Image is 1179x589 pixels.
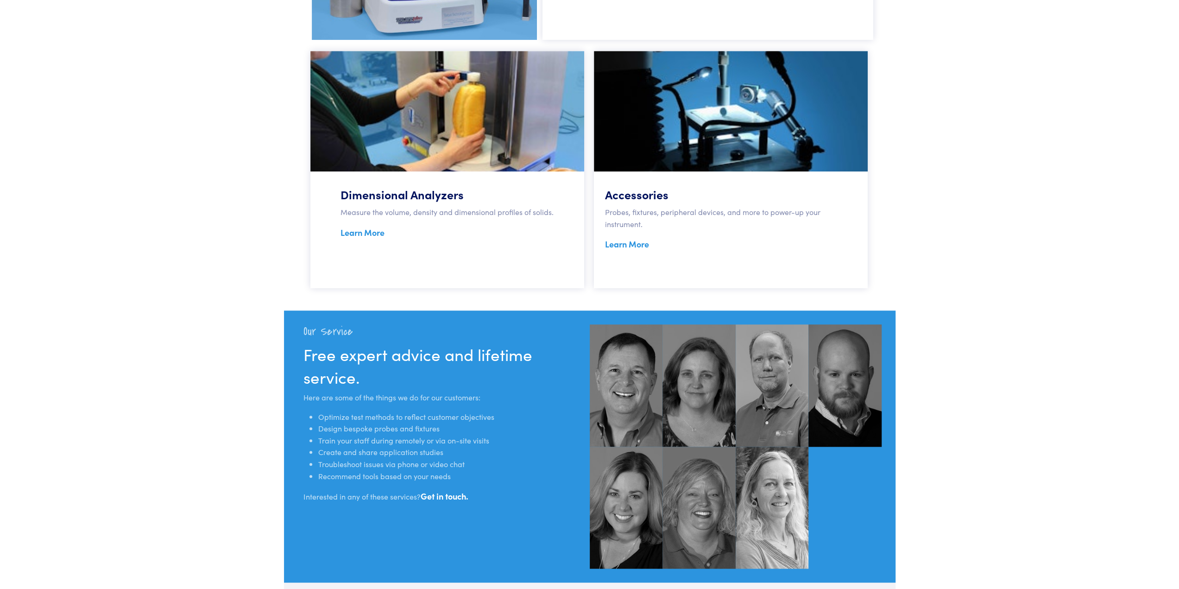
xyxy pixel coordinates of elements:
a: Learn More [605,238,649,250]
p: Here are some of the things we do for our customers: [303,392,584,404]
a: Get in touch. [421,490,468,502]
h2: Our Service [303,324,584,339]
img: misti-toro.jpg [662,447,736,569]
li: Optimize test methods to reflect customer objectives [318,411,584,423]
a: Learn More [340,227,385,238]
p: Probes, fixtures, peripheral devices, and more to power-up your instrument. [605,206,857,230]
img: marc-johnson.jpg [590,324,663,447]
p: Interested in any of these services? [303,489,584,503]
h5: Dimensional Analyzers [340,186,554,203]
h3: Free expert advice and lifetime service. [303,342,584,388]
img: david-larson.jpg [736,324,809,447]
li: Create and share application studies [318,446,584,458]
img: video-capture-system-lighting-tablet-2.jpg [594,51,868,171]
li: Design bespoke probes and fixtures [318,423,584,435]
p: Measure the volume, density and dimensional profiles of solids. [340,206,554,218]
img: sarah-nickerson.jpg [662,324,736,447]
li: Recommend tools based on your needs [318,470,584,482]
img: volscan-demo-2.jpg [310,51,584,171]
img: jeanne-held.jpg [590,447,663,569]
h5: Accessories [605,186,857,203]
img: tracy-yates-phd.jpg [736,447,809,569]
img: ben-senning.jpg [808,324,882,447]
li: Train your staff during remotely or via on-site visits [318,435,584,447]
li: Troubleshoot issues via phone or video chat [318,458,584,470]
